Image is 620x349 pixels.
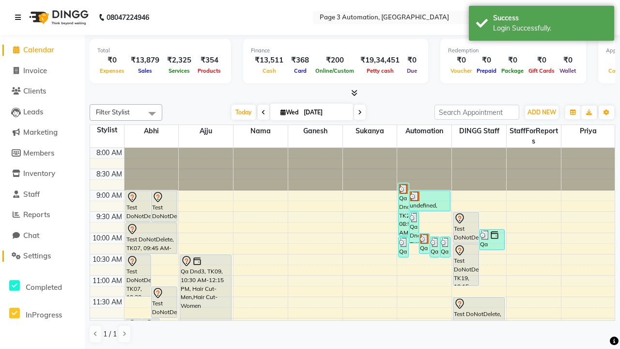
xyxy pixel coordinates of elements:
[91,276,124,286] div: 11:00 AM
[103,329,117,339] span: 1 / 1
[166,67,192,74] span: Services
[94,212,124,222] div: 9:30 AM
[23,210,50,219] span: Reports
[97,55,127,66] div: ₹0
[525,106,558,119] button: ADD NEW
[480,230,505,250] div: Qa Dnd3, TK26, 09:55 AM-10:25 AM, Hair cut Below 12 years (Boy)
[430,237,439,257] div: Qa Dnd3, TK30, 10:05 AM-10:35 AM, Hair cut Below 12 years (Boy)
[399,237,408,257] div: Qa Dnd3, TK29, 10:05 AM-10:35 AM, Hair cut Below 12 years (Boy)
[260,67,279,74] span: Cash
[448,47,578,55] div: Redemption
[23,66,47,75] span: Invoice
[124,125,179,137] span: Abhi
[474,67,499,74] span: Prepaid
[91,233,124,243] div: 10:00 AM
[126,223,177,254] div: Test DoNotDelete, TK07, 09:45 AM-10:30 AM, Hair Cut-Men
[301,105,349,120] input: 2025-10-01
[2,86,82,97] a: Clients
[179,125,233,137] span: Ajju
[404,67,419,74] span: Due
[136,67,155,74] span: Sales
[26,310,62,319] span: InProgress
[180,255,231,328] div: Qa Dnd3, TK09, 10:30 AM-12:15 PM, Hair Cut-Men,Hair Cut-Women
[397,125,451,137] span: Automation
[152,191,177,222] div: Test DoNotDelete, TK15, 09:00 AM-09:45 AM, Hair Cut-Men
[127,55,163,66] div: ₹13,879
[91,254,124,265] div: 10:30 AM
[23,107,43,116] span: Leads
[2,209,82,221] a: Reports
[23,169,55,178] span: Inventory
[526,67,557,74] span: Gift Cards
[399,184,408,236] div: Qa Dnd3, TK22, 08:50 AM-10:05 AM, Hair Cut By Expert-Men,Hair Cut-Men
[409,212,418,243] div: Qa Dnd3, TK25, 09:30 AM-10:15 AM, Hair Cut-Men
[232,105,256,120] span: Today
[23,86,46,95] span: Clients
[493,13,607,23] div: Success
[557,55,578,66] div: ₹0
[453,298,504,328] div: Test DoNotDelete, TK20, 11:30 AM-12:15 PM, Hair Cut-Men
[251,55,287,66] div: ₹13,511
[278,109,301,116] span: Wed
[434,105,519,120] input: Search Appointment
[126,255,151,296] div: Test DoNotDelete, TK07, 10:30 AM-11:30 AM, Hair Cut-Women
[448,55,474,66] div: ₹0
[2,189,82,200] a: Staff
[97,47,223,55] div: Total
[25,4,91,31] img: logo
[527,109,556,116] span: ADD NEW
[251,47,420,55] div: Finance
[23,45,54,54] span: Calendar
[453,212,479,243] div: Test DoNotDelete, TK19, 09:30 AM-10:15 AM, Hair Cut-Men
[493,23,607,33] div: Login Successfully.
[557,67,578,74] span: Wallet
[2,107,82,118] a: Leads
[96,108,130,116] span: Filter Stylist
[474,55,499,66] div: ₹0
[526,55,557,66] div: ₹0
[2,127,82,138] a: Marketing
[23,251,51,260] span: Settings
[403,55,420,66] div: ₹0
[499,55,526,66] div: ₹0
[163,55,195,66] div: ₹2,325
[2,148,82,159] a: Members
[2,168,82,179] a: Inventory
[440,237,449,257] div: Qa Dnd3, TK31, 10:05 AM-10:35 AM, Hair cut Below 12 years (Boy)
[152,287,177,317] div: Test DoNotDelete, TK08, 11:15 AM-12:00 PM, Hair Cut-Men
[452,125,506,137] span: DINGG Staff
[126,191,151,222] div: Test DoNotDelete, TK04, 09:00 AM-09:45 AM, Hair Cut-Men
[453,244,479,286] div: Test DoNotDelete, TK19, 10:15 AM-11:15 AM, Hair Cut-Women
[91,318,124,329] div: 12:00 PM
[94,190,124,201] div: 9:00 AM
[499,67,526,74] span: Package
[2,251,82,262] a: Settings
[23,148,54,158] span: Members
[23,231,39,240] span: Chat
[409,191,450,211] div: undefined, TK21, 09:00 AM-09:30 AM, Hair cut Below 12 years (Boy)
[288,125,342,137] span: Ganesh
[91,297,124,307] div: 11:30 AM
[364,67,396,74] span: Petty cash
[2,65,82,77] a: Invoice
[94,169,124,179] div: 8:30 AM
[419,234,429,254] div: Qa Dnd3, TK28, 10:00 AM-10:30 AM, Hair cut Below 12 years (Boy)
[23,190,40,199] span: Staff
[313,67,356,74] span: Online/Custom
[195,67,223,74] span: Products
[292,67,309,74] span: Card
[97,67,127,74] span: Expenses
[23,127,58,137] span: Marketing
[90,125,124,135] div: Stylist
[561,125,616,137] span: Priya
[507,125,561,147] span: StaffForReports
[356,55,403,66] div: ₹19,34,451
[287,55,313,66] div: ₹368
[448,67,474,74] span: Voucher
[94,148,124,158] div: 8:00 AM
[233,125,288,137] span: Nama
[26,283,62,292] span: Completed
[2,230,82,241] a: Chat
[195,55,223,66] div: ₹354
[107,4,149,31] b: 08047224946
